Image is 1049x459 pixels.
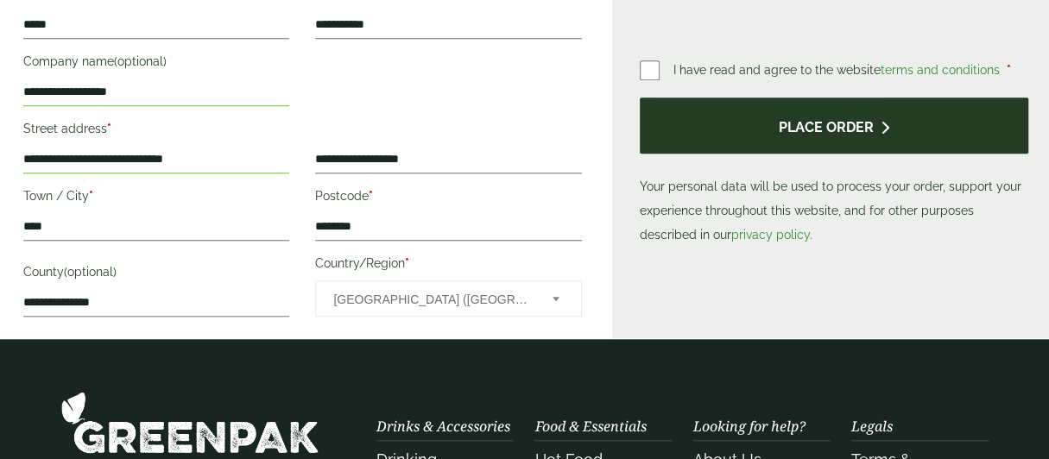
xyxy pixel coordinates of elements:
[640,97,1028,154] button: Place order
[640,97,1028,247] p: Your personal data will be used to process your order, support your experience throughout this we...
[23,116,289,146] label: Street address
[881,63,1000,77] a: terms and conditions
[315,184,581,213] label: Postcode
[89,189,93,203] abbr: required
[369,189,373,203] abbr: required
[315,280,581,317] span: Country/Region
[23,260,289,289] label: County
[107,122,111,135] abbr: required
[673,63,1003,77] span: I have read and agree to the website
[114,54,167,68] span: (optional)
[1007,63,1011,77] abbr: required
[60,391,319,454] img: GreenPak Supplies
[23,49,289,79] label: Company name
[315,251,581,280] label: Country/Region
[23,184,289,213] label: Town / City
[731,228,810,242] a: privacy policy
[405,256,409,270] abbr: required
[333,281,528,318] span: United Kingdom (UK)
[64,265,117,279] span: (optional)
